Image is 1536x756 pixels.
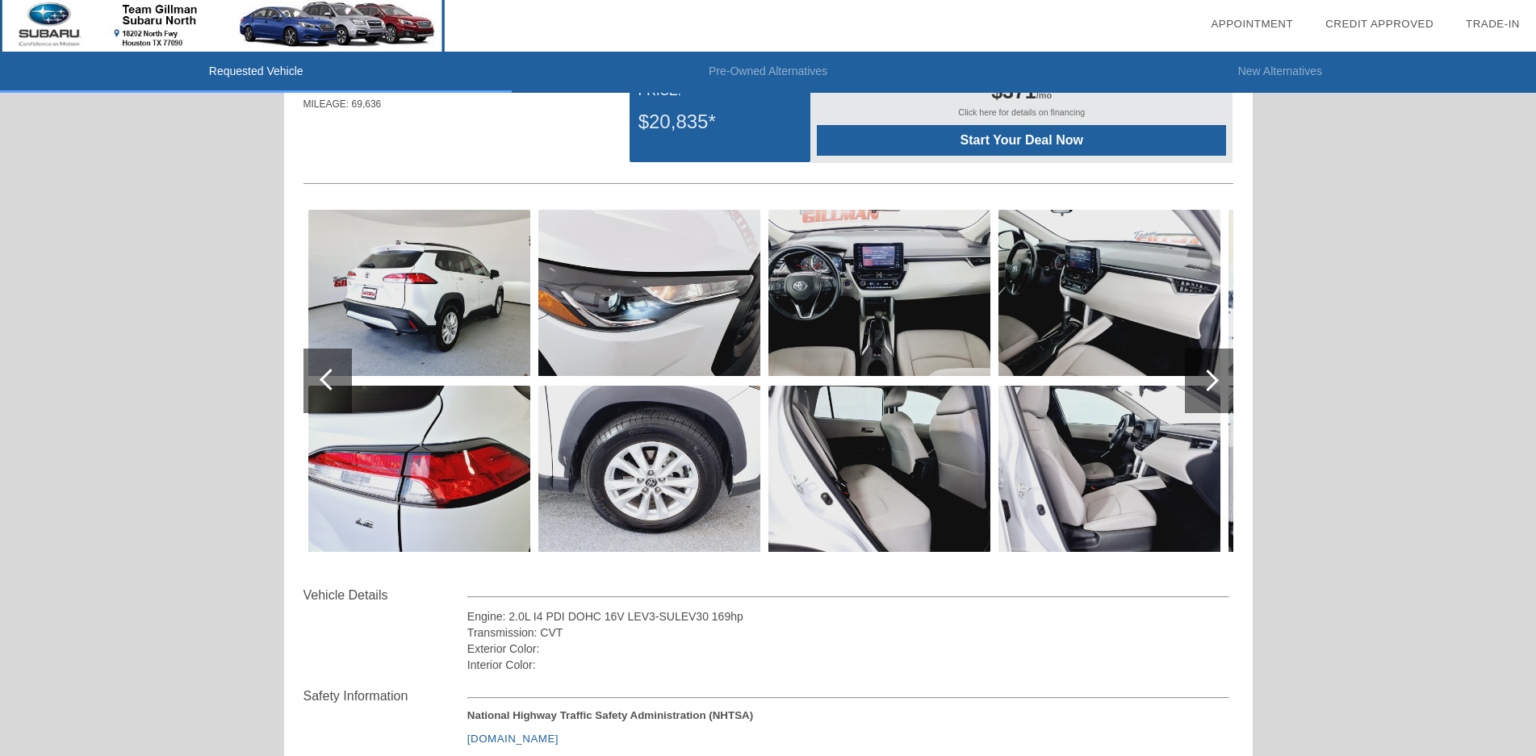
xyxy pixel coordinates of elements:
img: image.aspx [538,210,760,376]
li: Pre-Owned Alternatives [512,52,1023,93]
img: image.aspx [538,386,760,552]
img: image.aspx [998,210,1220,376]
img: image.aspx [768,210,990,376]
div: Transmission: CVT [467,624,1230,641]
img: image.aspx [1228,386,1450,552]
img: image.aspx [998,386,1220,552]
a: Trade-In [1466,18,1520,30]
li: New Alternatives [1024,52,1536,93]
div: Engine: 2.0L I4 PDI DOHC 16V LEV3-SULEV30 169hp [467,608,1230,624]
div: Click here for details on financing [817,107,1226,125]
div: Interior Color: [467,657,1230,673]
img: image.aspx [308,210,530,376]
a: Appointment [1211,18,1293,30]
span: Start Your Deal Now [837,133,1206,148]
strong: National Highway Traffic Safety Administration (NHTSA) [467,709,753,721]
div: Exterior Color: [467,641,1230,657]
div: $20,835* [638,101,801,143]
a: [DOMAIN_NAME] [467,733,559,745]
img: image.aspx [768,386,990,552]
div: Vehicle Details [303,586,467,605]
img: image.aspx [1228,210,1450,376]
div: Quoted on [DATE] 2:32:05 PM [303,136,1233,161]
img: image.aspx [308,386,530,552]
div: Safety Information [303,687,467,706]
a: Credit Approved [1325,18,1433,30]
